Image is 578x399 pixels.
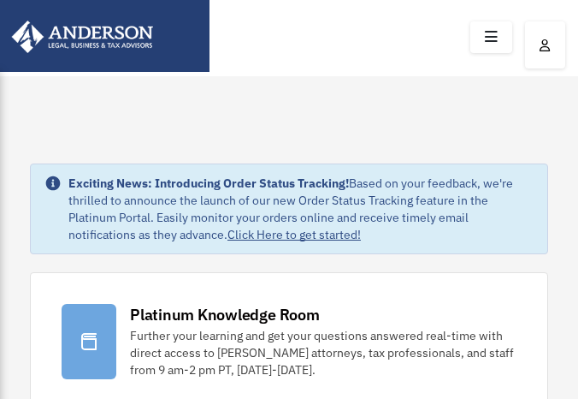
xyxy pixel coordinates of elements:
a: Click Here to get started! [227,227,361,242]
strong: Exciting News: Introducing Order Status Tracking! [68,176,349,191]
div: Based on your feedback, we're thrilled to announce the launch of our new Order Status Tracking fe... [68,175,534,243]
div: Further your learning and get your questions answered real-time with direct access to [PERSON_NAM... [130,327,516,378]
div: Platinum Knowledge Room [130,304,320,325]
